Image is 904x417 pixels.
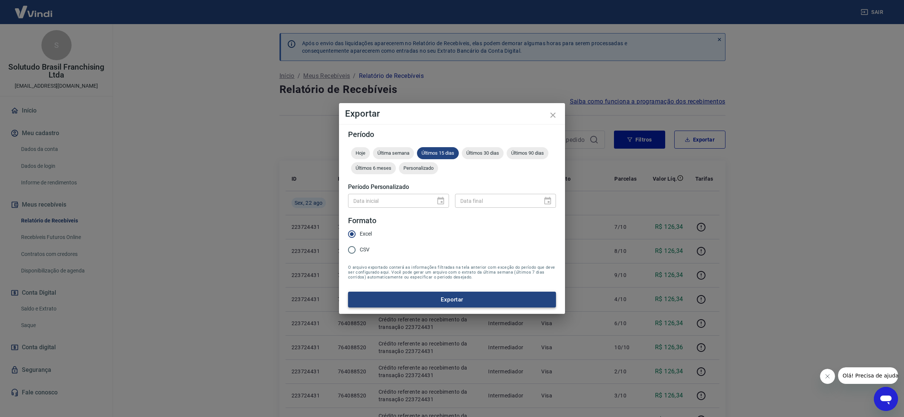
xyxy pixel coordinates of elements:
legend: Formato [348,215,376,226]
span: Olá! Precisa de ajuda? [5,5,63,11]
div: Últimos 30 dias [462,147,504,159]
h5: Período [348,131,556,138]
span: Excel [360,230,372,238]
input: DD/MM/YYYY [455,194,537,208]
span: Últimos 6 meses [351,165,396,171]
iframe: Botão para abrir a janela de mensagens [874,387,898,411]
input: DD/MM/YYYY [348,194,430,208]
button: Exportar [348,292,556,307]
iframe: Mensagem da empresa [838,367,898,384]
span: Últimos 90 dias [507,150,548,156]
iframe: Fechar mensagem [820,369,835,384]
span: CSV [360,246,370,254]
div: Últimos 90 dias [507,147,548,159]
span: O arquivo exportado conterá as informações filtradas na tela anterior com exceção do período que ... [348,265,556,280]
div: Últimos 15 dias [417,147,459,159]
h5: Período Personalizado [348,183,556,191]
span: Últimos 30 dias [462,150,504,156]
div: Últimos 6 meses [351,162,396,174]
div: Hoje [351,147,370,159]
span: Hoje [351,150,370,156]
span: Última semana [373,150,414,156]
h4: Exportar [345,109,559,118]
button: close [544,106,562,124]
span: Personalizado [399,165,438,171]
div: Última semana [373,147,414,159]
div: Personalizado [399,162,438,174]
span: Últimos 15 dias [417,150,459,156]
